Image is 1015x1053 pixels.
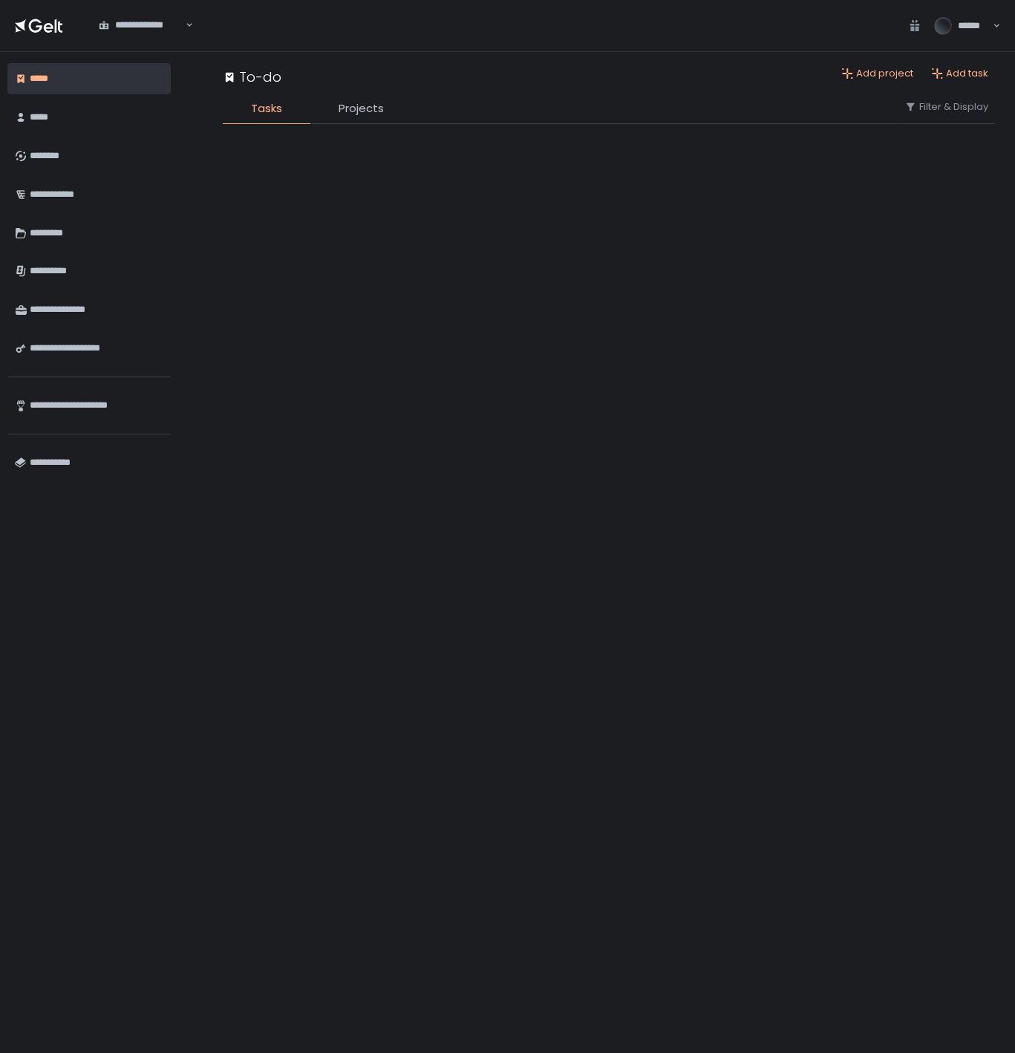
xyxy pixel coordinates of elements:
div: Search for option [89,10,193,41]
button: Filter & Display [904,100,988,114]
span: Tasks [251,100,282,117]
button: Add project [841,67,913,80]
span: Projects [339,100,384,117]
div: To-do [223,67,281,87]
input: Search for option [99,32,184,47]
button: Add task [931,67,988,80]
